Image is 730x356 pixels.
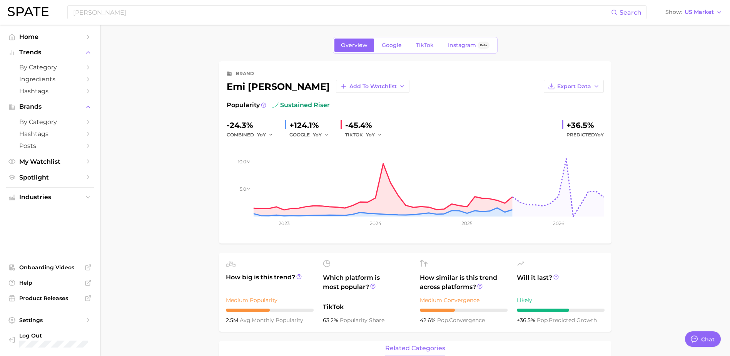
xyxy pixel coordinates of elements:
[226,296,314,305] div: Medium Popularity
[566,130,604,139] span: Predicted
[382,42,402,49] span: Google
[517,296,605,305] div: Likely
[553,220,564,226] tspan: 2026
[336,80,409,93] button: Add to Watchlist
[19,76,81,83] span: Ingredients
[240,317,252,324] abbr: average
[461,220,473,226] tspan: 2025
[480,42,487,49] span: Beta
[416,42,434,49] span: TikTok
[72,6,611,19] input: Search here for a brand, industry, or ingredient
[272,102,279,108] img: sustained riser
[19,295,81,302] span: Product Releases
[19,158,81,165] span: My Watchlist
[8,7,48,16] img: SPATE
[19,264,81,271] span: Onboarding Videos
[566,119,604,131] div: +36.5%
[6,31,94,43] a: Home
[409,39,440,52] a: TikTok
[420,309,508,312] div: 4 / 10
[340,317,384,324] span: popularity share
[272,101,330,110] span: sustained riser
[6,85,94,97] a: Hashtags
[19,194,81,201] span: Industries
[19,174,81,181] span: Spotlight
[257,131,266,138] span: YoY
[595,132,604,138] span: YoY
[19,279,81,286] span: Help
[537,317,549,324] abbr: popularity index
[19,130,81,138] span: Hashtags
[517,309,605,312] div: 6 / 10
[6,61,94,73] a: by Category
[226,317,240,324] span: 2.5m
[437,317,449,324] abbr: popularity index
[313,131,322,138] span: YoY
[6,47,94,58] button: Trends
[366,131,375,138] span: YoY
[19,103,81,110] span: Brands
[375,39,408,52] a: Google
[385,345,445,352] span: related categories
[6,128,94,140] a: Hashtags
[289,119,334,131] div: +124.1%
[663,7,724,17] button: ShowUS Market
[6,262,94,273] a: Onboarding Videos
[6,101,94,113] button: Brands
[323,302,411,312] span: TikTok
[517,273,605,292] span: Will it last?
[537,317,597,324] span: predicted growth
[6,330,94,350] a: Log out. Currently logged in with e-mail michael.manket@voyantbeauty.com.
[369,220,381,226] tspan: 2024
[236,69,254,78] div: brand
[257,130,274,139] button: YoY
[420,296,508,305] div: Medium Convergence
[227,101,260,110] span: Popularity
[19,33,81,40] span: Home
[19,49,81,56] span: Trends
[544,80,604,93] button: Export Data
[6,73,94,85] a: Ingredients
[19,118,81,126] span: by Category
[323,317,340,324] span: 63.2%
[6,116,94,128] a: by Category
[448,42,476,49] span: Instagram
[227,80,409,93] div: emi [PERSON_NAME]
[6,314,94,326] a: Settings
[6,140,94,152] a: Posts
[6,191,94,203] button: Industries
[334,39,374,52] a: Overview
[6,171,94,183] a: Spotlight
[349,83,397,90] span: Add to Watchlist
[341,42,368,49] span: Overview
[19,87,81,95] span: Hashtags
[665,10,682,14] span: Show
[437,317,485,324] span: convergence
[227,130,279,139] div: combined
[278,220,289,226] tspan: 2023
[685,10,714,14] span: US Market
[345,119,388,131] div: -45.4%
[19,332,118,339] span: Log Out
[6,156,94,168] a: My Watchlist
[345,130,388,139] div: TIKTOK
[289,130,334,139] div: GOOGLE
[366,130,383,139] button: YoY
[226,273,314,292] span: How big is this trend?
[19,317,81,324] span: Settings
[19,64,81,71] span: by Category
[19,142,81,149] span: Posts
[420,317,437,324] span: 42.6%
[441,39,496,52] a: InstagramBeta
[313,130,329,139] button: YoY
[620,9,641,16] span: Search
[557,83,591,90] span: Export Data
[517,317,537,324] span: +36.5%
[227,119,279,131] div: -24.3%
[226,309,314,312] div: 5 / 10
[323,273,411,299] span: Which platform is most popular?
[6,277,94,289] a: Help
[420,273,508,292] span: How similar is this trend across platforms?
[240,317,303,324] span: monthly popularity
[6,292,94,304] a: Product Releases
